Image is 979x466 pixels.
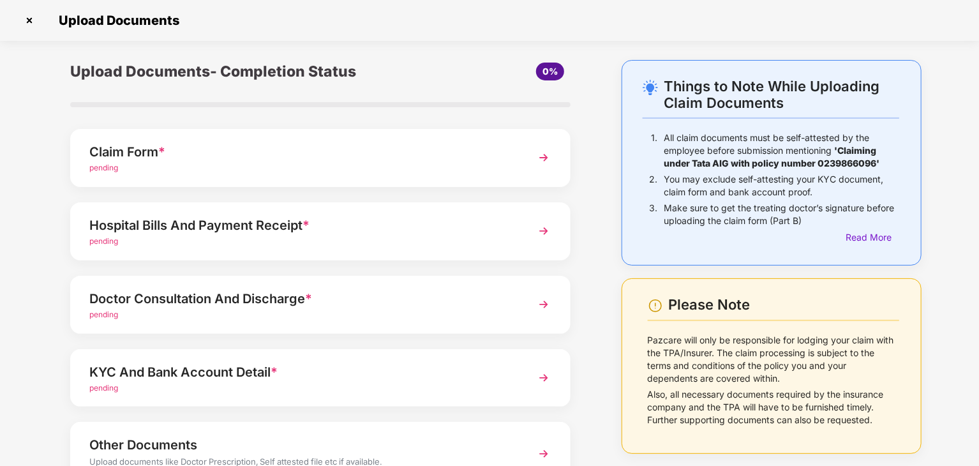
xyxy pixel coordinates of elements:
img: svg+xml;base64,PHN2ZyBpZD0iV2FybmluZ18tXzI0eDI0IiBkYXRhLW5hbWU9Ildhcm5pbmcgLSAyNHgyNCIgeG1sbnM9Im... [648,298,663,313]
div: Things to Note While Uploading Claim Documents [664,78,899,111]
span: pending [89,163,118,172]
img: svg+xml;base64,PHN2ZyBpZD0iTmV4dCIgeG1sbnM9Imh0dHA6Ly93d3cudzMub3JnLzIwMDAvc3ZnIiB3aWR0aD0iMzYiIG... [532,442,555,465]
p: 2. [649,173,657,199]
img: svg+xml;base64,PHN2ZyBpZD0iQ3Jvc3MtMzJ4MzIiIHhtbG5zPSJodHRwOi8vd3d3LnczLm9yZy8yMDAwL3N2ZyIgd2lkdG... [19,10,40,31]
img: svg+xml;base64,PHN2ZyBpZD0iTmV4dCIgeG1sbnM9Imh0dHA6Ly93d3cudzMub3JnLzIwMDAvc3ZnIiB3aWR0aD0iMzYiIG... [532,220,555,243]
div: Hospital Bills And Payment Receipt [89,215,512,236]
p: Pazcare will only be responsible for lodging your claim with the TPA/Insurer. The claim processin... [648,334,899,385]
div: Please Note [669,296,899,313]
span: pending [89,310,118,319]
p: Make sure to get the treating doctor’s signature before uploading the claim form (Part B) [664,202,899,227]
img: svg+xml;base64,PHN2ZyBpZD0iTmV4dCIgeG1sbnM9Imh0dHA6Ly93d3cudzMub3JnLzIwMDAvc3ZnIiB3aWR0aD0iMzYiIG... [532,293,555,316]
div: Other Documents [89,435,512,455]
span: 0% [542,66,558,77]
div: Upload Documents- Completion Status [70,60,403,83]
div: Read More [846,230,899,244]
img: svg+xml;base64,PHN2ZyB4bWxucz0iaHR0cDovL3d3dy53My5vcmcvMjAwMC9zdmciIHdpZHRoPSIyNC4wOTMiIGhlaWdodD... [643,80,658,95]
p: All claim documents must be self-attested by the employee before submission mentioning [664,132,899,170]
div: Doctor Consultation And Discharge [89,289,512,309]
div: Claim Form [89,142,512,162]
p: 3. [649,202,657,227]
span: Upload Documents [46,13,186,28]
p: Also, all necessary documents required by the insurance company and the TPA will have to be furni... [648,388,899,426]
div: KYC And Bank Account Detail [89,362,512,382]
p: 1. [651,132,657,170]
img: svg+xml;base64,PHN2ZyBpZD0iTmV4dCIgeG1sbnM9Imh0dHA6Ly93d3cudzMub3JnLzIwMDAvc3ZnIiB3aWR0aD0iMzYiIG... [532,146,555,169]
img: svg+xml;base64,PHN2ZyBpZD0iTmV4dCIgeG1sbnM9Imh0dHA6Ly93d3cudzMub3JnLzIwMDAvc3ZnIiB3aWR0aD0iMzYiIG... [532,366,555,389]
span: pending [89,383,118,393]
p: You may exclude self-attesting your KYC document, claim form and bank account proof. [664,173,899,199]
span: pending [89,236,118,246]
